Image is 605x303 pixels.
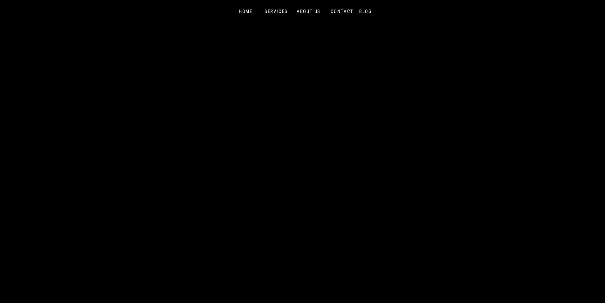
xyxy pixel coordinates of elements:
[329,9,355,15] a: CONTACT
[358,9,373,15] a: BLOG
[295,9,322,15] a: ABOUT US
[263,9,289,15] a: SERVICES
[232,9,259,15] a: HOME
